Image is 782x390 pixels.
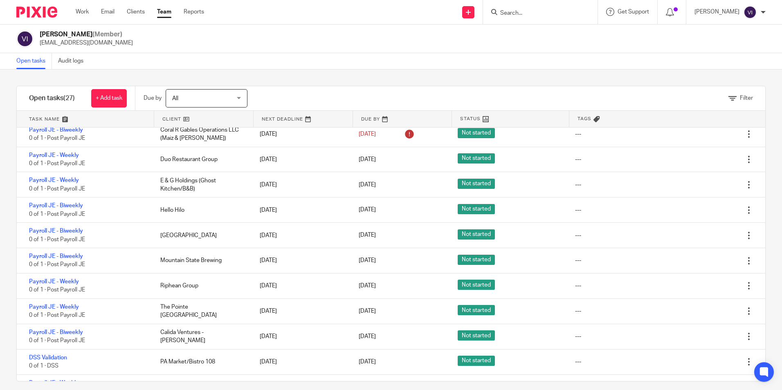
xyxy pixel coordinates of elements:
[29,355,67,361] a: DSS Validation
[152,173,251,197] div: E & G Holdings (Ghost Kitchen/B&B)
[575,155,581,164] div: ---
[29,203,83,208] a: Payroll JE - Biweekly
[152,324,251,349] div: Calida Ventures - [PERSON_NAME]
[458,305,495,315] span: Not started
[101,8,115,16] a: Email
[152,227,251,244] div: [GEOGRAPHIC_DATA]
[575,307,581,315] div: ---
[252,151,351,168] div: [DATE]
[91,89,127,108] a: + Add task
[575,231,581,240] div: ---
[694,8,739,16] p: [PERSON_NAME]
[575,181,581,189] div: ---
[29,279,79,285] a: Payroll JE - Weekly
[458,356,495,366] span: Not started
[458,179,495,189] span: Not started
[152,354,251,370] div: PA Market/Bistro 108
[92,31,122,38] span: (Member)
[575,256,581,264] div: ---
[499,10,573,17] input: Search
[252,252,351,269] div: [DATE]
[359,334,376,339] span: [DATE]
[127,8,145,16] a: Clients
[359,157,376,162] span: [DATE]
[575,206,581,214] div: ---
[618,9,649,15] span: Get Support
[29,237,85,242] span: 0 of 1 · Post Payroll JE
[29,177,79,183] a: Payroll JE - Weekly
[252,227,351,244] div: [DATE]
[152,278,251,294] div: Riphean Group
[458,255,495,265] span: Not started
[29,363,58,369] span: 0 of 1 · DSS
[359,233,376,238] span: [DATE]
[152,202,251,218] div: Hello Hilo
[29,329,83,335] a: Payroll JE - Biweekly
[152,299,251,324] div: The Pointe [GEOGRAPHIC_DATA]
[76,8,89,16] a: Work
[16,53,52,69] a: Open tasks
[252,278,351,294] div: [DATE]
[16,7,57,18] img: Pixie
[16,30,34,47] img: svg%3E
[575,332,581,341] div: ---
[29,211,85,217] span: 0 of 1 · Post Payroll JE
[252,303,351,319] div: [DATE]
[157,8,171,16] a: Team
[29,94,75,103] h1: Open tasks
[575,282,581,290] div: ---
[359,359,376,365] span: [DATE]
[578,115,591,122] span: Tags
[172,96,178,101] span: All
[29,253,83,259] a: Payroll JE - Biweekly
[740,95,753,101] span: Filter
[63,95,75,101] span: (27)
[744,6,757,19] img: svg%3E
[252,202,351,218] div: [DATE]
[460,115,481,122] span: Status
[29,127,83,133] a: Payroll JE - Biweekly
[152,122,251,147] div: Coral R Gables Operations LLC (Maiz & [PERSON_NAME])
[252,328,351,345] div: [DATE]
[359,182,376,188] span: [DATE]
[40,39,133,47] p: [EMAIL_ADDRESS][DOMAIN_NAME]
[252,354,351,370] div: [DATE]
[58,53,90,69] a: Audit logs
[252,177,351,193] div: [DATE]
[29,312,85,318] span: 0 of 1 · Post Payroll JE
[144,94,162,102] p: Due by
[458,330,495,341] span: Not started
[359,207,376,213] span: [DATE]
[458,280,495,290] span: Not started
[29,380,79,386] a: Payroll JE - Weekly
[359,258,376,264] span: [DATE]
[40,30,133,39] h2: [PERSON_NAME]
[252,126,351,142] div: [DATE]
[458,128,495,138] span: Not started
[152,151,251,168] div: Duo Restaurant Group
[458,204,495,214] span: Not started
[458,153,495,164] span: Not started
[29,152,79,158] a: Payroll JE - Weekly
[575,358,581,366] div: ---
[184,8,204,16] a: Reports
[29,262,85,268] span: 0 of 1 · Post Payroll JE
[29,304,79,310] a: Payroll JE - Weekly
[359,308,376,314] span: [DATE]
[458,229,495,240] span: Not started
[575,130,581,138] div: ---
[359,131,376,137] span: [DATE]
[29,287,85,293] span: 0 of 1 · Post Payroll JE
[29,161,85,166] span: 0 of 1 · Post Payroll JE
[152,252,251,269] div: Mountain State Brewing
[29,228,83,234] a: Payroll JE - Biweekly
[29,135,85,141] span: 0 of 1 · Post Payroll JE
[29,338,85,343] span: 0 of 1 · Post Payroll JE
[29,186,85,192] span: 0 of 1 · Post Payroll JE
[359,283,376,289] span: [DATE]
